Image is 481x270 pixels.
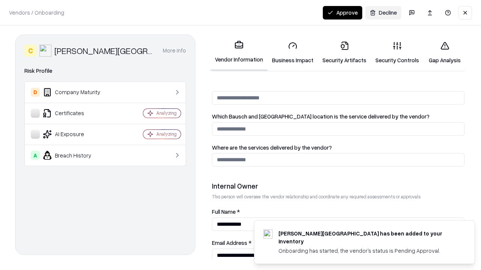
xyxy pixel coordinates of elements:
button: Approve [323,6,362,19]
div: Analyzing [156,131,177,137]
div: D [31,88,40,97]
p: Vendors / Onboarding [9,9,64,16]
div: Breach History [31,151,121,160]
div: Certificates [31,109,121,118]
a: Gap Analysis [424,35,466,70]
div: A [31,151,40,160]
label: Which Bausch and [GEOGRAPHIC_DATA] location is the service delivered by the vendor? [212,114,464,119]
div: Analyzing [156,110,177,116]
div: [PERSON_NAME][GEOGRAPHIC_DATA] [54,45,154,57]
button: Decline [365,6,401,19]
label: Where are the services delivered by the vendor? [212,145,464,150]
div: [PERSON_NAME][GEOGRAPHIC_DATA] has been added to your inventory [278,229,457,245]
label: Full Name * [212,209,464,214]
div: C [24,45,36,57]
img: Reichman University [39,45,51,57]
div: AI Exposure [31,130,121,139]
img: runi.ac.il [263,229,272,238]
label: Email Address * [212,240,464,246]
button: More info [163,44,186,57]
div: Internal Owner [212,181,464,190]
div: Risk Profile [24,66,186,75]
p: This person will oversee the vendor relationship and coordinate any required assessments or appro... [212,193,464,200]
div: Company Maturity [31,88,121,97]
div: Onboarding has started, the vendor's status is Pending Approval. [278,247,457,255]
a: Vendor Information [210,34,268,71]
a: Security Artifacts [318,35,371,70]
a: Business Impact [268,35,318,70]
a: Security Controls [371,35,424,70]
